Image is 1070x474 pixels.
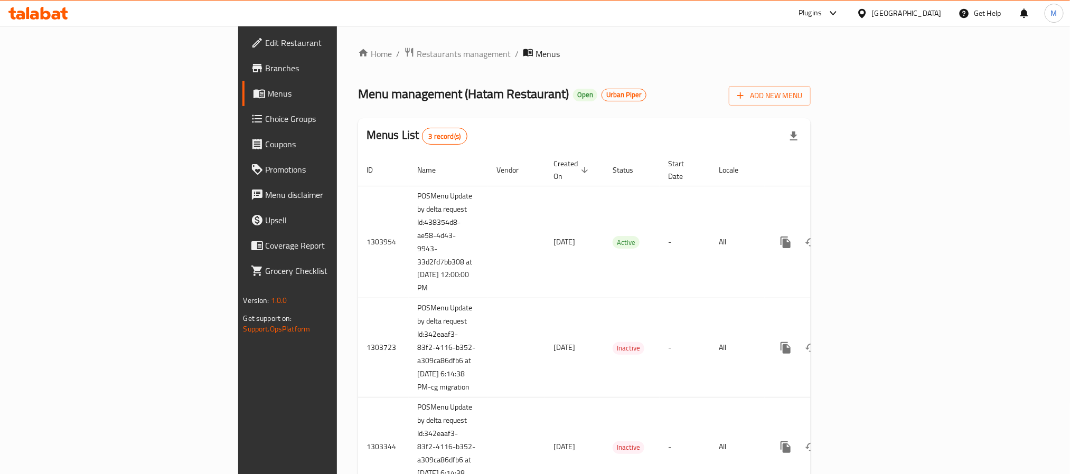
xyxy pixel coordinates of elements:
span: Inactive [613,342,644,354]
button: more [773,230,799,255]
span: Coverage Report [266,239,408,252]
button: Change Status [799,335,824,361]
span: Start Date [668,157,698,183]
button: Add New Menu [729,86,811,106]
span: Vendor [496,164,532,176]
span: Branches [266,62,408,74]
nav: breadcrumb [358,47,811,61]
a: Choice Groups [242,106,417,131]
button: Change Status [799,434,824,460]
span: Menus [268,87,408,100]
div: Inactive [613,342,644,355]
span: Urban Piper [602,90,646,99]
span: ID [367,164,387,176]
span: M [1051,7,1057,19]
span: [DATE] [553,440,575,453]
span: Status [613,164,647,176]
td: All [710,186,765,298]
th: Actions [765,154,883,186]
span: Upsell [266,214,408,226]
span: Menu disclaimer [266,188,408,201]
span: Inactive [613,441,644,453]
div: Open [573,89,597,101]
span: Edit Restaurant [266,36,408,49]
a: Coupons [242,131,417,157]
li: / [515,48,519,60]
td: All [710,298,765,397]
a: Edit Restaurant [242,30,417,55]
a: Coverage Report [242,233,417,258]
div: Total records count [422,128,468,145]
div: Active [613,236,640,249]
button: Change Status [799,230,824,255]
div: Export file [781,124,806,149]
a: Restaurants management [404,47,511,61]
button: more [773,434,799,460]
span: Created On [553,157,592,183]
td: POSMenu Update by delta request Id:342eaaf3-83f2-4116-b352-a309ca86dfb6 at [DATE] 6:14:38 PM-cg m... [409,298,488,397]
span: 3 record(s) [423,131,467,141]
span: Open [573,90,597,99]
span: 1.0.0 [271,293,287,307]
a: Menu disclaimer [242,182,417,207]
a: Upsell [242,207,417,233]
td: - [660,186,710,298]
a: Promotions [242,157,417,182]
span: Choice Groups [266,112,408,125]
h2: Menus List [367,127,467,145]
span: Version: [243,293,269,307]
span: [DATE] [553,340,575,354]
div: Plugins [799,7,822,20]
a: Support.OpsPlatform [243,322,311,336]
a: Grocery Checklist [242,258,417,283]
a: Menus [242,81,417,106]
td: - [660,298,710,397]
span: Promotions [266,163,408,176]
span: Grocery Checklist [266,264,408,277]
button: more [773,335,799,361]
span: Menu management ( Hatam Restaurant ) [358,82,569,106]
div: [GEOGRAPHIC_DATA] [872,7,942,19]
span: Active [613,236,640,249]
span: Name [417,164,449,176]
span: Get support on: [243,311,292,325]
td: POSMenu Update by delta request Id:438354d8-ae58-4d43-9943-33d2fd7bb308 at [DATE] 12:00:00 PM [409,186,488,298]
span: Menus [536,48,560,60]
span: Locale [719,164,752,176]
span: Restaurants management [417,48,511,60]
span: Add New Menu [737,89,802,102]
span: [DATE] [553,235,575,249]
span: Coupons [266,138,408,150]
a: Branches [242,55,417,81]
